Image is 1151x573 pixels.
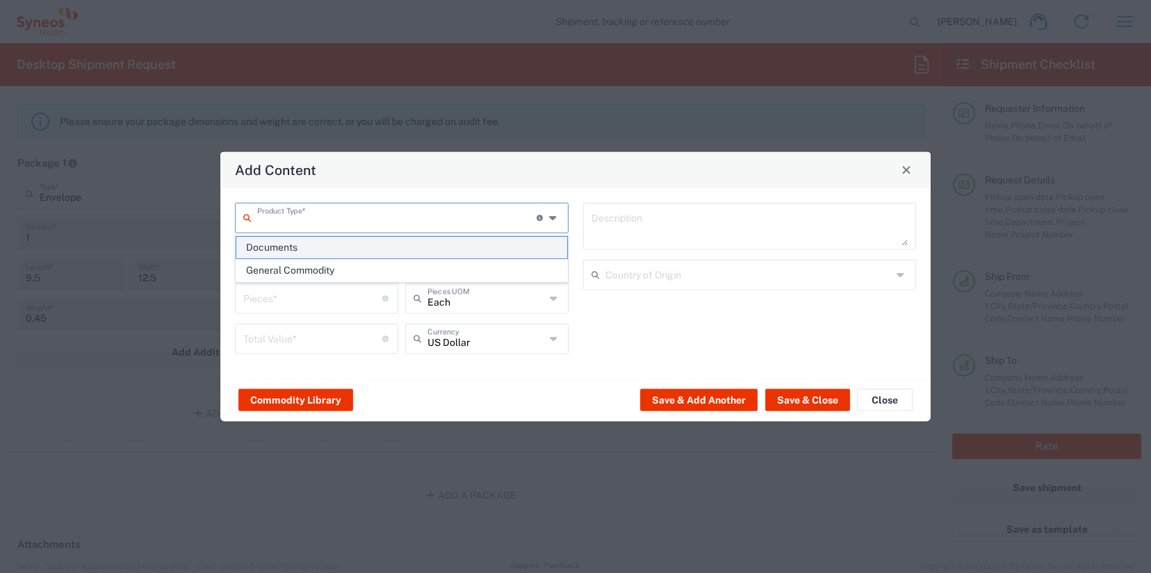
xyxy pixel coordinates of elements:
span: Documents [236,237,567,258]
button: Close [857,389,913,411]
h4: Add Content [235,160,316,180]
button: Commodity Library [238,389,353,411]
button: Save & Close [765,389,850,411]
button: Save & Add Another [640,389,758,411]
button: Close [897,160,916,179]
span: General Commodity [236,260,567,281]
